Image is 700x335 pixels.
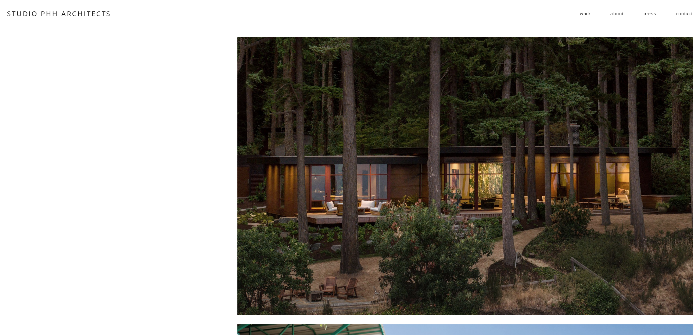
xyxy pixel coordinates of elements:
[580,8,591,19] a: folder dropdown
[7,9,111,18] a: STUDIO PHH ARCHITECTS
[580,8,591,19] span: work
[643,8,656,19] a: press
[676,8,693,19] a: contact
[610,8,624,19] a: about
